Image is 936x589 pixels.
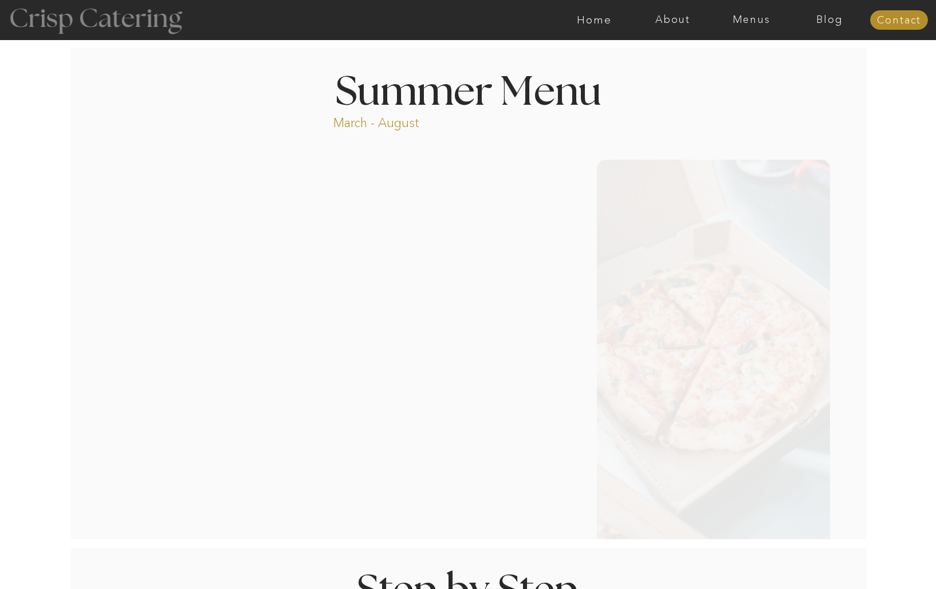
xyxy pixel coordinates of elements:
a: About [634,14,712,26]
h1: Summer Menu [309,73,627,106]
a: Contact [870,15,928,26]
a: Menus [712,14,791,26]
p: March - August [333,114,491,128]
a: Blog [791,14,869,26]
a: Home [555,14,634,26]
